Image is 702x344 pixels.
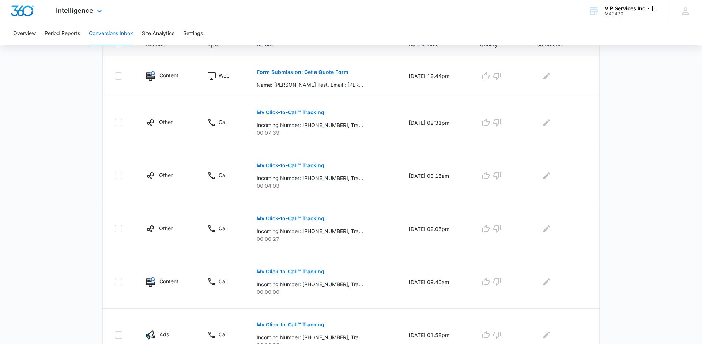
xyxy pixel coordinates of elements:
[541,223,552,235] button: Edit Comments
[257,129,391,137] p: 00:07:39
[257,121,363,129] p: Incoming Number: [PHONE_NUMBER], Tracking Number: [PHONE_NUMBER], Ring To: [PHONE_NUMBER], Caller...
[159,171,173,179] p: Other
[257,210,324,227] button: My Click-to-Call™ Tracking
[257,322,324,327] p: My Click-to-Call™ Tracking
[257,280,363,288] p: Incoming Number: [PHONE_NUMBER], Tracking Number: [PHONE_NUMBER], Ring To: [PHONE_NUMBER], Caller...
[219,224,227,232] p: Call
[159,71,178,79] p: Content
[219,118,227,126] p: Call
[257,81,363,89] p: Name: [PERSON_NAME] Test, Email : [PERSON_NAME][EMAIL_ADDRESS][DOMAIN_NAME], Phone: [PHONE_NUMBER...
[219,277,227,285] p: Call
[257,288,391,296] p: 00:00:00
[89,22,133,45] button: Conversions Inbox
[142,22,174,45] button: Site Analytics
[541,170,552,182] button: Edit Comments
[541,117,552,128] button: Edit Comments
[56,7,93,14] span: Intelligence
[257,163,324,168] p: My Click-to-Call™ Tracking
[400,96,471,149] td: [DATE] 02:31pm
[257,269,324,274] p: My Click-to-Call™ Tracking
[257,333,363,341] p: Incoming Number: [PHONE_NUMBER], Tracking Number: [PHONE_NUMBER], Ring To: [PHONE_NUMBER], Caller...
[400,56,471,96] td: [DATE] 12:44pm
[400,202,471,255] td: [DATE] 02:06pm
[257,316,324,333] button: My Click-to-Call™ Tracking
[257,216,324,221] p: My Click-to-Call™ Tracking
[257,263,324,280] button: My Click-to-Call™ Tracking
[219,171,227,179] p: Call
[257,104,324,121] button: My Click-to-Call™ Tracking
[257,235,391,243] p: 00:00:27
[541,329,552,341] button: Edit Comments
[257,227,363,235] p: Incoming Number: [PHONE_NUMBER], Tracking Number: [PHONE_NUMBER], Ring To: [PHONE_NUMBER], Caller...
[183,22,203,45] button: Settings
[257,110,324,115] p: My Click-to-Call™ Tracking
[219,330,227,338] p: Call
[257,182,391,190] p: 00:04:03
[605,5,658,11] div: account name
[605,11,658,16] div: account id
[159,224,173,232] p: Other
[159,330,169,338] p: Ads
[257,174,363,182] p: Incoming Number: [PHONE_NUMBER], Tracking Number: [PHONE_NUMBER], Ring To: [PHONE_NUMBER], Caller...
[159,118,173,126] p: Other
[257,157,324,174] button: My Click-to-Call™ Tracking
[219,72,230,79] p: Web
[400,149,471,202] td: [DATE] 08:16am
[400,255,471,309] td: [DATE] 09:40am
[541,276,552,288] button: Edit Comments
[159,277,178,285] p: Content
[257,70,348,75] p: Form Submission: Get a Quote Form
[13,22,36,45] button: Overview
[541,70,552,82] button: Edit Comments
[45,22,80,45] button: Period Reports
[257,63,348,81] button: Form Submission: Get a Quote Form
